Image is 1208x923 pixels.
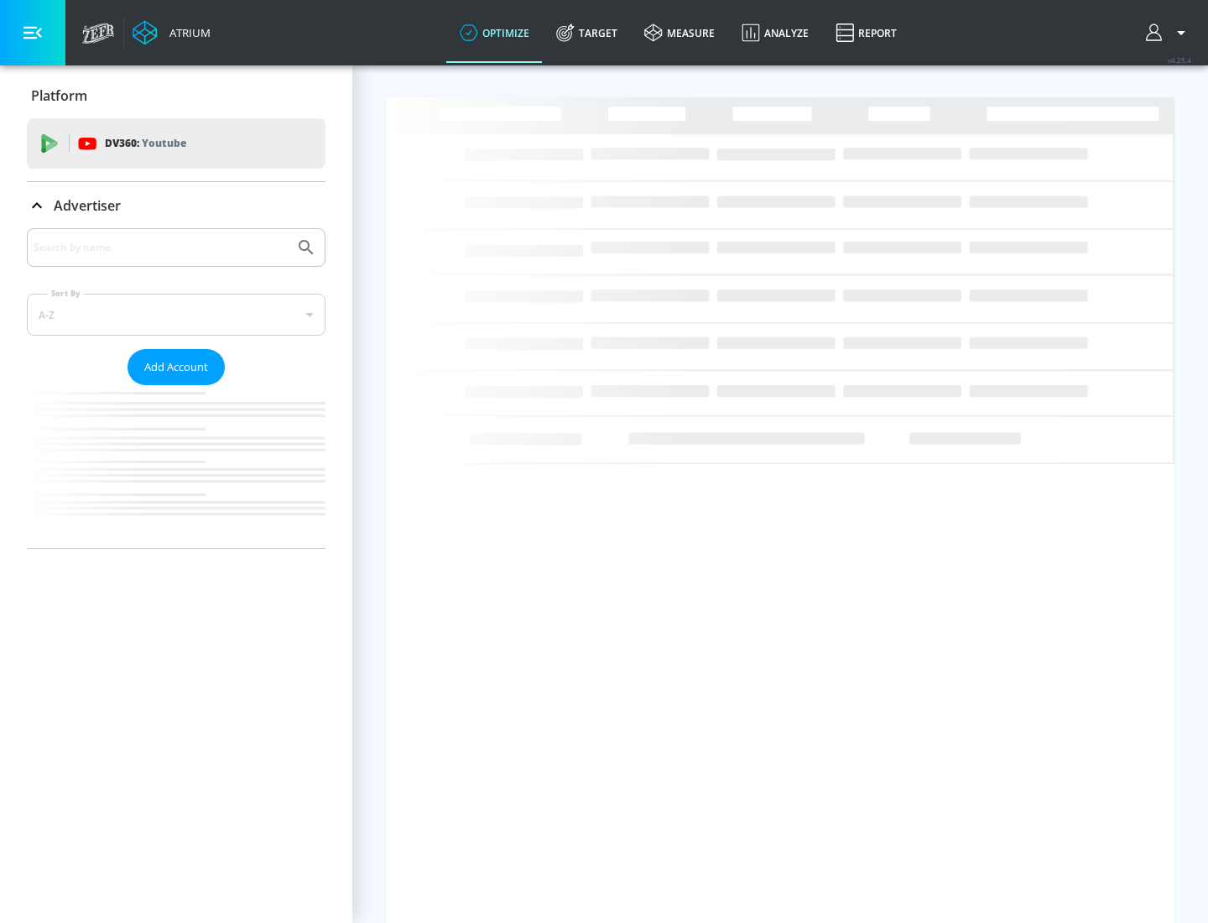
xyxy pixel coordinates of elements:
[27,228,325,548] div: Advertiser
[163,25,211,40] div: Atrium
[27,294,325,336] div: A-Z
[105,134,186,153] p: DV360:
[142,134,186,152] p: Youtube
[1168,55,1191,65] span: v 4.25.4
[27,72,325,119] div: Platform
[631,3,728,63] a: measure
[144,357,208,377] span: Add Account
[34,237,288,258] input: Search by name
[133,20,211,45] a: Atrium
[728,3,822,63] a: Analyze
[128,349,225,385] button: Add Account
[822,3,910,63] a: Report
[27,385,325,548] nav: list of Advertiser
[543,3,631,63] a: Target
[27,182,325,229] div: Advertiser
[446,3,543,63] a: optimize
[27,118,325,169] div: DV360: Youtube
[54,196,121,215] p: Advertiser
[48,288,84,299] label: Sort By
[31,86,87,105] p: Platform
